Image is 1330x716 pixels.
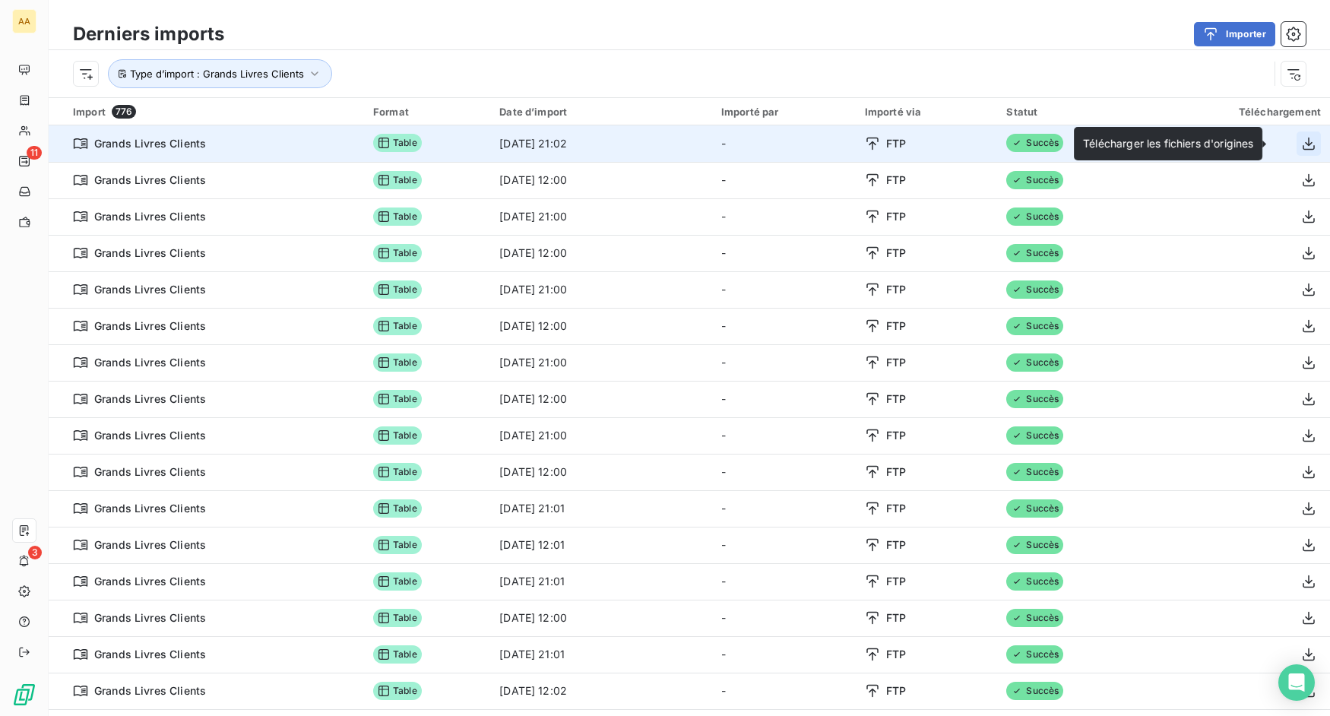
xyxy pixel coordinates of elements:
[12,683,36,707] img: Logo LeanPay
[490,125,712,162] td: [DATE] 21:02
[886,683,906,699] span: FTP
[27,146,42,160] span: 11
[94,610,206,626] span: Grands Livres Clients
[886,464,906,480] span: FTP
[490,344,712,381] td: [DATE] 21:00
[490,235,712,271] td: [DATE] 12:00
[373,572,422,591] span: Table
[712,271,856,308] td: -
[1006,536,1063,554] span: Succès
[490,490,712,527] td: [DATE] 21:01
[94,282,206,297] span: Grands Livres Clients
[373,390,422,408] span: Table
[94,647,206,662] span: Grands Livres Clients
[94,683,206,699] span: Grands Livres Clients
[712,235,856,271] td: -
[373,317,422,335] span: Table
[1006,171,1063,189] span: Succès
[865,106,989,118] div: Importé via
[130,68,304,80] span: Type d’import : Grands Livres Clients
[712,162,856,198] td: -
[112,105,136,119] span: 776
[373,208,422,226] span: Table
[94,391,206,407] span: Grands Livres Clients
[490,162,712,198] td: [DATE] 12:00
[373,645,422,664] span: Table
[721,106,847,118] div: Importé par
[1006,353,1063,372] span: Succès
[94,136,206,151] span: Grands Livres Clients
[373,426,422,445] span: Table
[373,244,422,262] span: Table
[1006,244,1063,262] span: Succès
[490,600,712,636] td: [DATE] 12:00
[94,209,206,224] span: Grands Livres Clients
[1194,22,1275,46] button: Importer
[1006,317,1063,335] span: Succès
[94,246,206,261] span: Grands Livres Clients
[1006,280,1063,299] span: Succès
[73,105,355,119] div: Import
[1006,499,1063,518] span: Succès
[490,381,712,417] td: [DATE] 12:00
[28,546,42,559] span: 3
[490,271,712,308] td: [DATE] 21:00
[373,682,422,700] span: Table
[373,134,422,152] span: Table
[94,574,206,589] span: Grands Livres Clients
[886,574,906,589] span: FTP
[712,673,856,709] td: -
[712,600,856,636] td: -
[73,21,224,48] h3: Derniers imports
[499,106,703,118] div: Date d’import
[490,198,712,235] td: [DATE] 21:00
[108,59,332,88] button: Type d’import : Grands Livres Clients
[712,527,856,563] td: -
[490,308,712,344] td: [DATE] 12:00
[712,381,856,417] td: -
[1006,609,1063,627] span: Succès
[1278,664,1315,701] div: Open Intercom Messenger
[886,173,906,188] span: FTP
[712,344,856,381] td: -
[490,417,712,454] td: [DATE] 21:00
[490,636,712,673] td: [DATE] 21:01
[712,563,856,600] td: -
[712,490,856,527] td: -
[373,499,422,518] span: Table
[1006,106,1130,118] div: Statut
[886,537,906,553] span: FTP
[712,636,856,673] td: -
[1006,208,1063,226] span: Succès
[1006,645,1063,664] span: Succès
[490,673,712,709] td: [DATE] 12:02
[1006,390,1063,408] span: Succès
[94,173,206,188] span: Grands Livres Clients
[373,609,422,627] span: Table
[490,563,712,600] td: [DATE] 21:01
[712,308,856,344] td: -
[94,464,206,480] span: Grands Livres Clients
[94,318,206,334] span: Grands Livres Clients
[1006,134,1063,152] span: Succès
[886,428,906,443] span: FTP
[886,647,906,662] span: FTP
[490,527,712,563] td: [DATE] 12:01
[490,454,712,490] td: [DATE] 12:00
[94,428,206,443] span: Grands Livres Clients
[886,501,906,516] span: FTP
[373,536,422,554] span: Table
[373,280,422,299] span: Table
[94,537,206,553] span: Grands Livres Clients
[886,246,906,261] span: FTP
[373,171,422,189] span: Table
[712,454,856,490] td: -
[373,353,422,372] span: Table
[94,501,206,516] span: Grands Livres Clients
[886,209,906,224] span: FTP
[712,417,856,454] td: -
[886,282,906,297] span: FTP
[886,610,906,626] span: FTP
[886,391,906,407] span: FTP
[1083,137,1253,150] span: Télécharger les fichiers d'origines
